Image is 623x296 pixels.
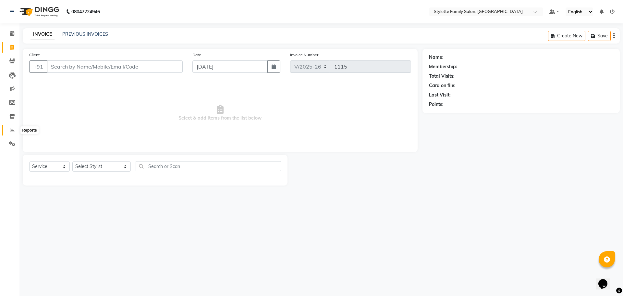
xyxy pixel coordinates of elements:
[29,52,40,58] label: Client
[192,52,201,58] label: Date
[429,82,456,89] div: Card on file:
[429,54,444,61] div: Name:
[62,31,108,37] a: PREVIOUS INVOICES
[29,60,47,73] button: +91
[290,52,318,58] label: Invoice Number
[429,63,457,70] div: Membership:
[548,31,585,41] button: Create New
[429,101,444,108] div: Points:
[588,31,611,41] button: Save
[47,60,183,73] input: Search by Name/Mobile/Email/Code
[429,92,451,98] div: Last Visit:
[429,73,455,80] div: Total Visits:
[20,126,38,134] div: Reports
[71,3,100,21] b: 08047224946
[136,161,281,171] input: Search or Scan
[29,81,411,146] span: Select & add items from the list below
[17,3,61,21] img: logo
[31,29,55,40] a: INVOICE
[596,270,617,290] iframe: chat widget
